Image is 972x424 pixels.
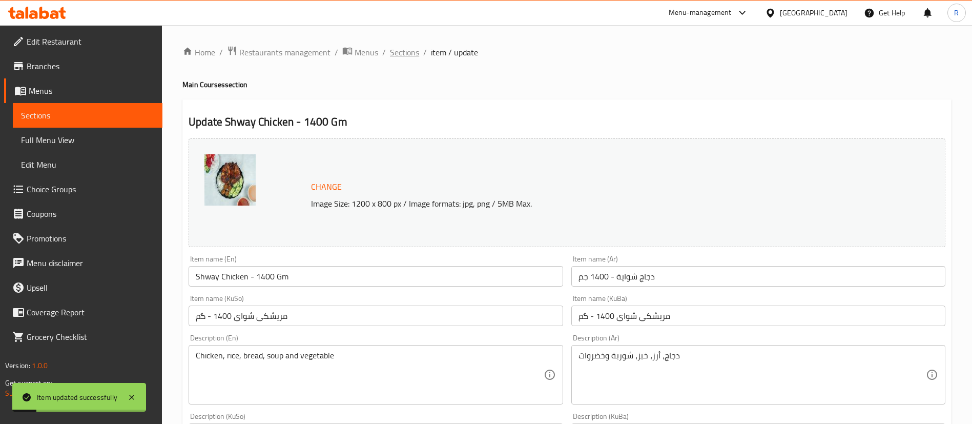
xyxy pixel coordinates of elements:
span: Edit Menu [21,158,154,171]
a: Edit Menu [13,152,162,177]
span: Restaurants management [239,46,330,58]
div: Item updated successfully [37,392,117,403]
a: Menu disclaimer [4,251,162,275]
input: Enter name KuBa [571,306,945,326]
a: Restaurants management [227,46,330,59]
span: Promotions [27,232,154,245]
a: Support.OpsPlatform [5,387,70,400]
li: / [335,46,338,58]
span: Full Menu View [21,134,154,146]
p: Image Size: 1200 x 800 px / Image formats: jpg, png / 5MB Max. [307,197,851,210]
span: item / update [431,46,478,58]
input: Enter name Ar [571,266,945,287]
span: Upsell [27,281,154,294]
a: Home [182,46,215,58]
span: Sections [21,109,154,122]
a: Menus [342,46,378,59]
span: Coupons [27,208,154,220]
li: / [382,46,386,58]
input: Enter name En [189,266,563,287]
a: Branches [4,54,162,78]
span: 1.0.0 [32,359,48,372]
span: Menus [29,85,154,97]
img: Kashan_Rest%D9%85%D8%B1%D9%8A%D8%B4%D9%83_%D8%B4%D9%88%D8%A7%D9%8A%D8%A9_14638633771231331731.jpg [204,154,256,206]
h2: Update Shway Chicken - 1400 Gm [189,114,945,130]
a: Coupons [4,201,162,226]
span: Menus [355,46,378,58]
a: Grocery Checklist [4,325,162,349]
span: Branches [27,60,154,72]
div: Menu-management [669,7,732,19]
a: Coverage Report [4,300,162,325]
a: Full Menu View [13,128,162,152]
span: Change [311,179,342,194]
div: [GEOGRAPHIC_DATA] [780,7,847,18]
span: Choice Groups [27,183,154,195]
li: / [219,46,223,58]
li: / [423,46,427,58]
input: Enter name KuSo [189,306,563,326]
span: Grocery Checklist [27,331,154,343]
a: Menus [4,78,162,103]
span: R [954,7,959,18]
textarea: Chicken, rice, bread, soup and vegetable [196,351,543,399]
span: Menu disclaimer [27,257,154,269]
a: Sections [13,103,162,128]
span: Get support on: [5,376,52,390]
a: Choice Groups [4,177,162,201]
a: Sections [390,46,419,58]
span: Version: [5,359,30,372]
button: Change [307,176,346,197]
a: Promotions [4,226,162,251]
span: Edit Restaurant [27,35,154,48]
a: Edit Restaurant [4,29,162,54]
textarea: دجاج، أرز، خبز، شوربة وخضروات [578,351,926,399]
a: Upsell [4,275,162,300]
h4: Main Courses section [182,79,952,90]
nav: breadcrumb [182,46,952,59]
span: Coverage Report [27,306,154,318]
